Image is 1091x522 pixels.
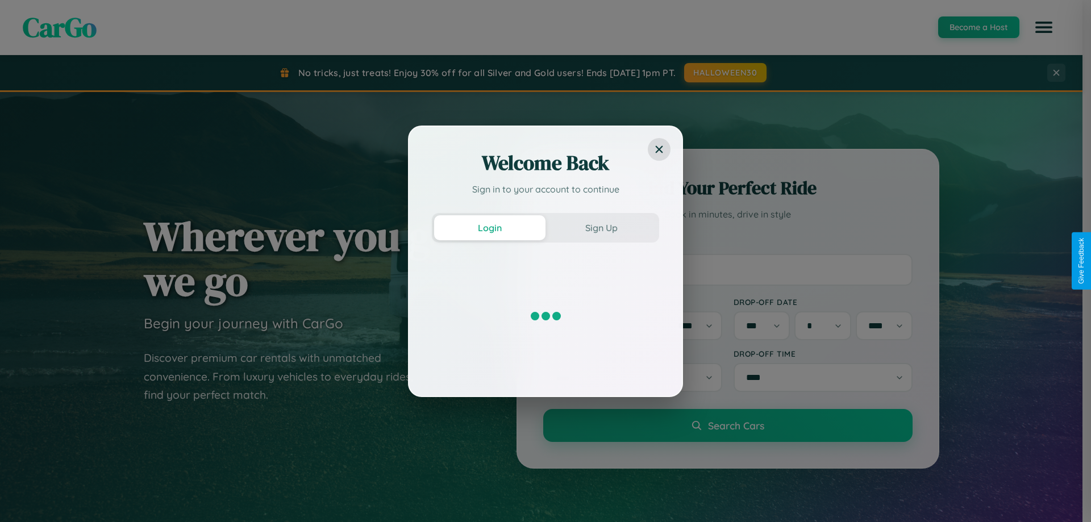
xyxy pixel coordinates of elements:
button: Login [434,215,545,240]
p: Sign in to your account to continue [432,182,659,196]
h2: Welcome Back [432,149,659,177]
div: Give Feedback [1077,238,1085,284]
button: Sign Up [545,215,657,240]
iframe: Intercom live chat [11,483,39,511]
